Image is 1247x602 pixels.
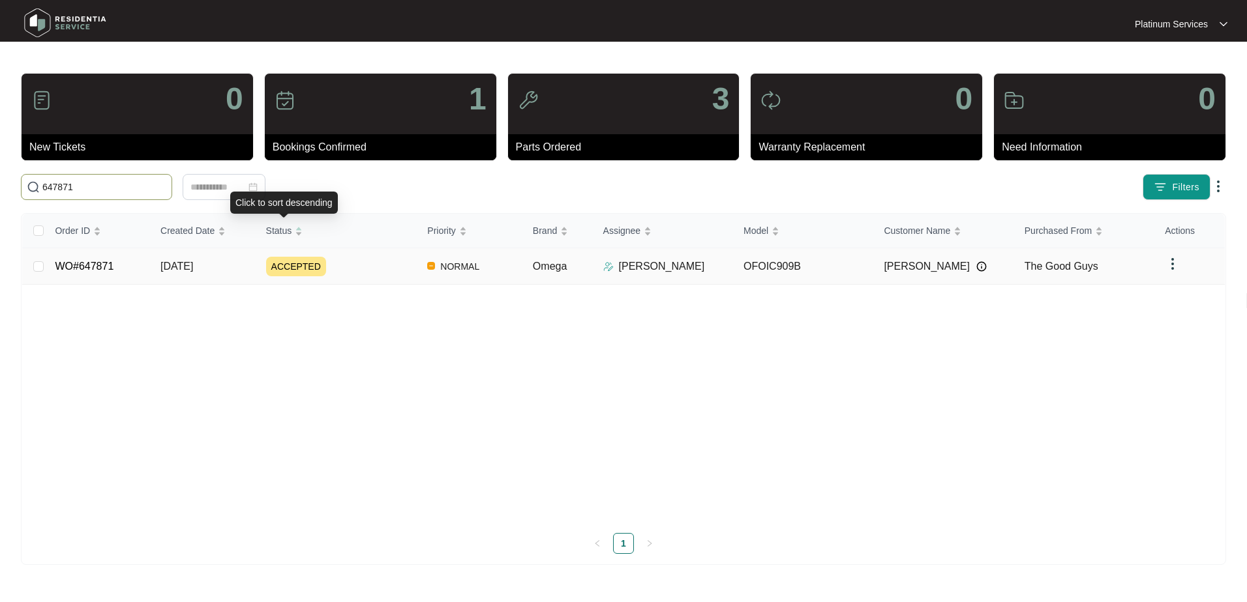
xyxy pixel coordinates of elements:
[435,259,485,274] span: NORMAL
[1025,261,1098,272] span: The Good Guys
[613,533,634,554] li: 1
[1004,90,1025,111] img: icon
[955,83,972,115] p: 0
[230,192,338,214] div: Click to sort descending
[266,257,326,276] span: ACCEPTED
[884,223,950,238] span: Customer Name
[744,223,768,238] span: Model
[55,223,90,238] span: Order ID
[1025,223,1092,238] span: Purchased From
[55,261,113,272] a: WO#647871
[603,261,614,272] img: Assigner Icon
[593,539,601,547] span: left
[873,214,1014,248] th: Customer Name
[712,83,730,115] p: 3
[160,223,215,238] span: Created Date
[533,223,557,238] span: Brand
[417,214,522,248] th: Priority
[760,90,781,111] img: icon
[273,139,496,155] p: Bookings Confirmed
[533,261,567,272] span: Omega
[266,223,292,238] span: Status
[226,83,243,115] p: 0
[884,259,970,274] span: [PERSON_NAME]
[518,90,539,111] img: icon
[29,139,253,155] p: New Tickets
[275,90,295,111] img: icon
[733,248,873,285] td: OFOIC909B
[619,259,705,274] p: [PERSON_NAME]
[593,214,733,248] th: Assignee
[1154,214,1225,248] th: Actions
[1014,214,1154,248] th: Purchased From
[976,261,987,272] img: Info icon
[1172,180,1199,194] span: Filters
[44,214,150,248] th: Order ID
[522,214,593,248] th: Brand
[759,139,982,155] p: Warranty Replacement
[150,214,256,248] th: Created Date
[427,262,435,270] img: Vercel Logo
[639,533,660,554] li: Next Page
[646,539,654,547] span: right
[20,3,111,42] img: residentia service logo
[1154,180,1167,193] img: filter icon
[1165,256,1180,272] img: dropdown arrow
[1210,179,1226,194] img: dropdown arrow
[614,534,633,553] a: 1
[160,261,193,272] span: [DATE]
[733,214,873,248] th: Model
[469,83,487,115] p: 1
[516,139,740,155] p: Parts Ordered
[31,90,52,111] img: icon
[427,223,456,238] span: Priority
[603,223,641,238] span: Assignee
[1220,21,1227,27] img: dropdown arrow
[1143,174,1210,200] button: filter iconFilters
[639,533,660,554] button: right
[27,180,40,193] img: search-icon
[1135,18,1208,31] p: Platinum Services
[1198,83,1216,115] p: 0
[587,533,608,554] button: left
[1002,139,1225,155] p: Need Information
[587,533,608,554] li: Previous Page
[42,180,166,194] input: Search by Order Id, Assignee Name, Customer Name, Brand and Model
